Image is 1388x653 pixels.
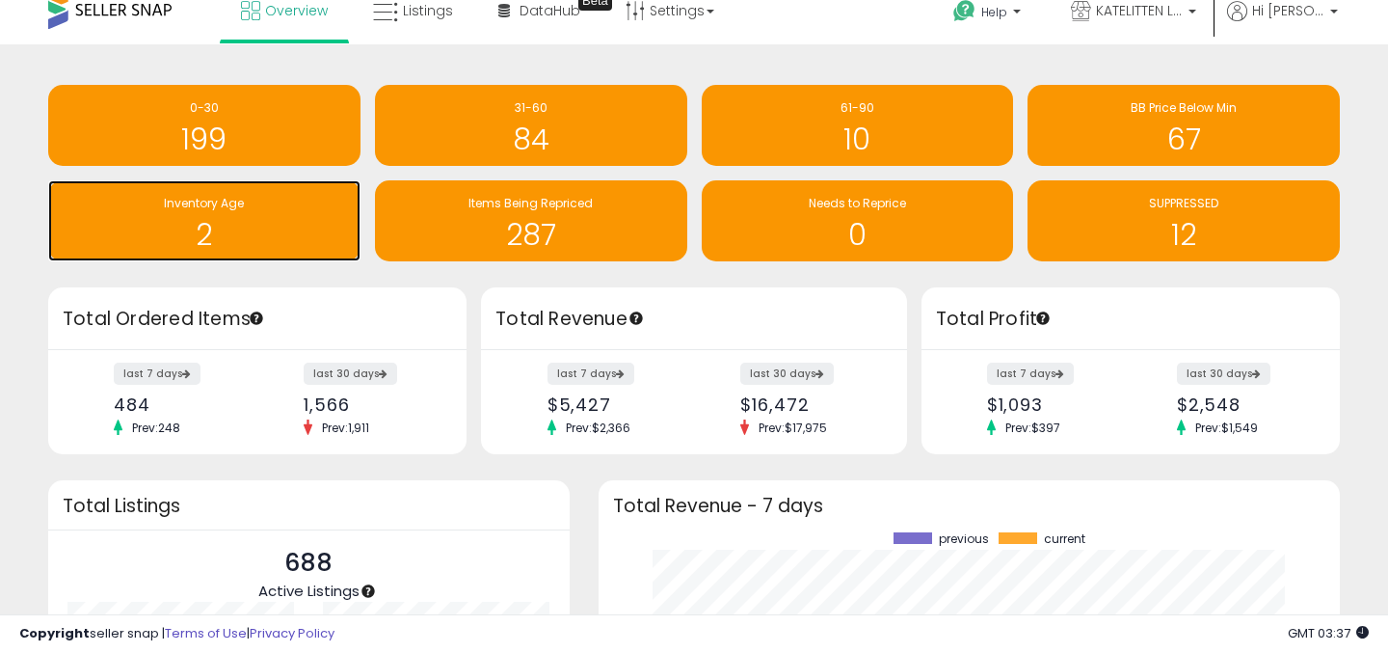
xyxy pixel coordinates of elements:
[114,395,243,415] div: 484
[265,1,328,20] span: Overview
[740,363,834,385] label: last 30 days
[547,363,634,385] label: last 7 days
[987,363,1074,385] label: last 7 days
[981,4,1007,20] span: Help
[711,123,1004,155] h1: 10
[63,306,452,333] h3: Total Ordered Items
[1096,1,1183,20] span: KATELITTEN LLC
[740,395,872,415] div: $16,472
[312,420,379,436] span: Prev: 1,911
[48,180,360,261] a: Inventory Age 2
[939,532,989,546] span: previous
[749,420,837,436] span: Prev: $17,975
[63,499,555,513] h3: Total Listings
[19,625,334,643] div: seller snap | |
[403,1,453,20] span: Listings
[936,306,1325,333] h3: Total Profit
[190,99,219,116] span: 0-30
[613,499,1325,513] h3: Total Revenue - 7 days
[1028,180,1340,261] a: SUPPRESSED 12
[1037,123,1330,155] h1: 67
[1131,99,1237,116] span: BB Price Below Min
[114,363,200,385] label: last 7 days
[375,180,687,261] a: Items Being Repriced 287
[702,85,1014,166] a: 61-90 10
[556,420,640,436] span: Prev: $2,366
[711,219,1004,251] h1: 0
[520,1,580,20] span: DataHub
[385,123,678,155] h1: 84
[1037,219,1330,251] h1: 12
[122,420,190,436] span: Prev: 248
[360,583,377,600] div: Tooltip anchor
[841,99,874,116] span: 61-90
[627,310,645,327] div: Tooltip anchor
[19,624,90,642] strong: Copyright
[250,624,334,642] a: Privacy Policy
[1177,395,1306,415] div: $2,548
[1186,420,1268,436] span: Prev: $1,549
[304,363,397,385] label: last 30 days
[1227,1,1338,44] a: Hi [PERSON_NAME]
[809,195,906,211] span: Needs to Reprice
[1177,363,1270,385] label: last 30 days
[1034,310,1052,327] div: Tooltip anchor
[258,545,360,582] p: 688
[258,581,360,601] span: Active Listings
[1252,1,1324,20] span: Hi [PERSON_NAME]
[164,195,244,211] span: Inventory Age
[1288,624,1369,642] span: 2025-08-15 03:37 GMT
[468,195,593,211] span: Items Being Repriced
[48,85,360,166] a: 0-30 199
[515,99,547,116] span: 31-60
[702,180,1014,261] a: Needs to Reprice 0
[1149,195,1218,211] span: SUPPRESSED
[1044,532,1085,546] span: current
[495,306,893,333] h3: Total Revenue
[58,123,351,155] h1: 199
[385,219,678,251] h1: 287
[996,420,1070,436] span: Prev: $397
[1028,85,1340,166] a: BB Price Below Min 67
[248,310,265,327] div: Tooltip anchor
[304,395,433,415] div: 1,566
[987,395,1116,415] div: $1,093
[165,624,247,642] a: Terms of Use
[547,395,680,415] div: $5,427
[375,85,687,166] a: 31-60 84
[58,219,351,251] h1: 2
